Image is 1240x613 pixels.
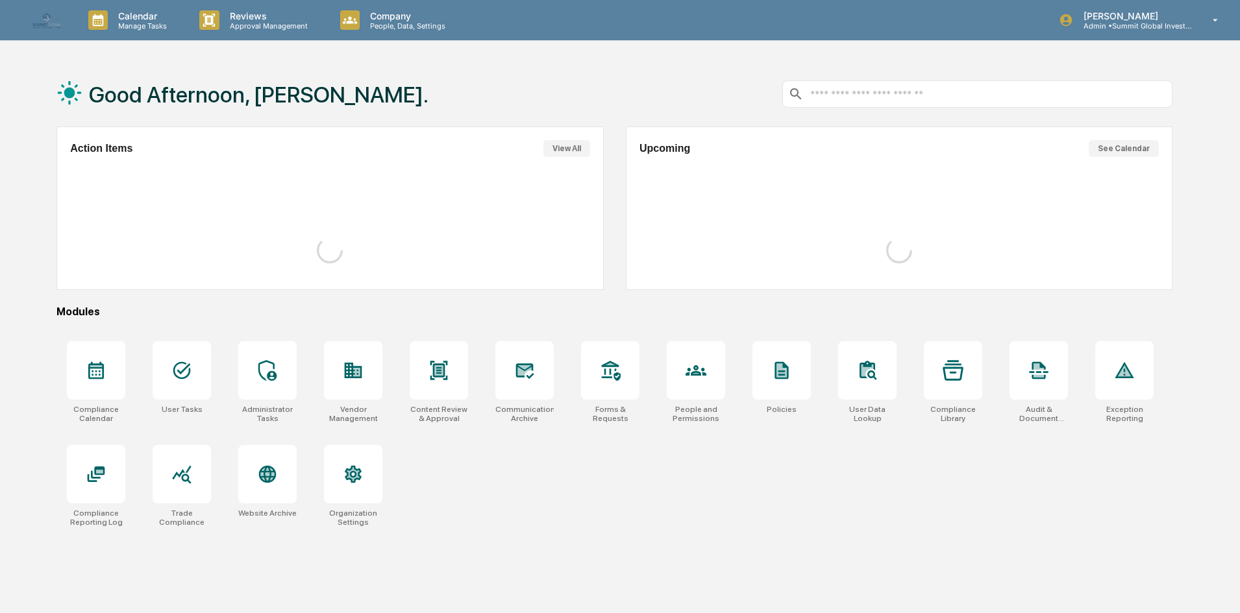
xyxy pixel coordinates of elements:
[360,10,452,21] p: Company
[162,405,203,414] div: User Tasks
[1073,21,1194,30] p: Admin • Summit Global Investments
[581,405,639,423] div: Forms & Requests
[924,405,982,423] div: Compliance Library
[70,143,132,154] h2: Action Items
[108,10,173,21] p: Calendar
[1073,10,1194,21] p: [PERSON_NAME]
[1089,140,1159,157] button: See Calendar
[360,21,452,30] p: People, Data, Settings
[31,10,62,30] img: logo
[767,405,797,414] div: Policies
[639,143,690,154] h2: Upcoming
[324,405,382,423] div: Vendor Management
[89,82,428,108] h1: Good Afternoon, [PERSON_NAME].
[238,509,297,518] div: Website Archive
[543,140,590,157] button: View All
[324,509,382,527] div: Organization Settings
[238,405,297,423] div: Administrator Tasks
[838,405,897,423] div: User Data Lookup
[1010,405,1068,423] div: Audit & Document Logs
[410,405,468,423] div: Content Review & Approval
[108,21,173,30] p: Manage Tasks
[219,21,314,30] p: Approval Management
[667,405,725,423] div: People and Permissions
[495,405,554,423] div: Communications Archive
[1095,405,1154,423] div: Exception Reporting
[153,509,211,527] div: Trade Compliance
[219,10,314,21] p: Reviews
[56,306,1172,318] div: Modules
[67,509,125,527] div: Compliance Reporting Log
[67,405,125,423] div: Compliance Calendar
